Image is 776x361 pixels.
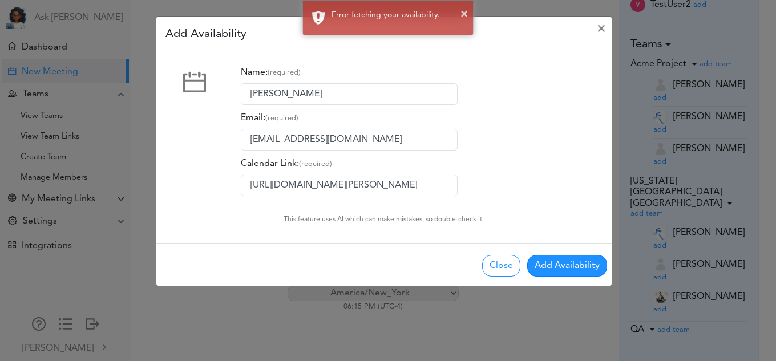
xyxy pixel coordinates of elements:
p: This feature uses AI which can make mistakes, so double-check it. [284,214,484,225]
small: (required) [299,160,332,168]
input: Member's Name [241,83,458,105]
label: Email: [241,107,298,129]
input: Member's email [241,129,458,151]
label: Calendar Link: [241,153,332,175]
small: (required) [268,69,301,76]
button: × [460,6,468,23]
button: Add Availability [527,255,607,277]
input: Calendar Link [241,175,458,196]
label: Name: [241,62,301,83]
button: Close [482,255,520,277]
div: Error fetching your availability. [332,9,464,21]
small: (required) [265,115,298,122]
